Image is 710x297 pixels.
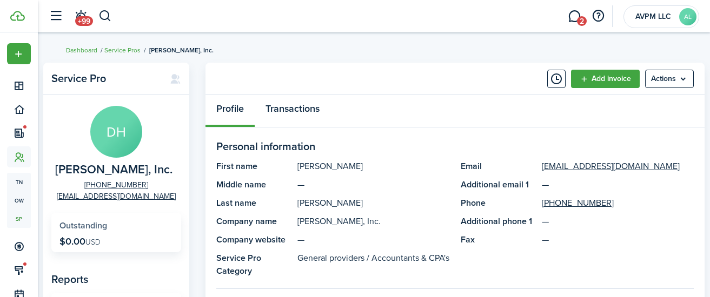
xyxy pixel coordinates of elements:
a: Notifications [70,3,91,30]
panel-main-title: Additional email 1 [461,178,536,191]
panel-main-title: Additional phone 1 [461,215,536,228]
a: Transactions [255,95,330,127]
menu-btn: Actions [645,70,694,88]
p: $0.00 [59,236,101,247]
span: [PERSON_NAME], Inc. [149,45,214,55]
button: Open menu [645,70,694,88]
panel-main-title: Phone [461,197,536,210]
span: DiAnna H. Ashton, Inc. [55,163,172,177]
span: USD [85,237,101,248]
button: Open resource center [589,7,607,25]
panel-main-description: [PERSON_NAME] [297,160,450,173]
panel-main-section-title: Personal information [216,138,694,154]
button: Open menu [7,43,31,64]
panel-main-title: Company name [216,215,292,228]
span: AVPM LLC [632,13,675,21]
avatar-text: AL [679,8,696,25]
a: [EMAIL_ADDRESS][DOMAIN_NAME] [57,191,176,202]
a: Messaging [564,3,585,30]
panel-main-description: — [297,233,450,246]
panel-main-title: Last name [216,197,292,210]
a: Dashboard [66,45,97,55]
panel-main-description: — [297,178,450,191]
avatar-text: DH [90,106,142,158]
img: TenantCloud [10,11,25,21]
a: Add invoice [571,70,640,88]
a: [EMAIL_ADDRESS][DOMAIN_NAME] [542,160,680,173]
panel-main-title: Company website [216,233,292,246]
panel-main-title: Service Pro [51,72,159,85]
button: Search [98,7,112,25]
panel-main-title: Email [461,160,536,173]
panel-main-title: Service Pro Category [216,252,292,278]
a: Service Pros [104,45,141,55]
button: Open sidebar [45,6,66,26]
span: Outstanding [59,219,107,232]
panel-main-title: Middle name [216,178,292,191]
a: [PHONE_NUMBER] [542,197,614,210]
panel-main-description: [PERSON_NAME] [297,197,450,210]
panel-main-title: First name [216,160,292,173]
panel-main-description: — [542,233,694,246]
panel-main-description: General providers / Accountants & CPA's [297,252,450,278]
a: sp [7,210,31,228]
span: +99 [75,16,93,26]
button: Timeline [547,70,566,88]
span: 2 [577,16,587,26]
panel-main-title: Fax [461,233,536,246]
a: ow [7,191,31,210]
panel-main-description: [PERSON_NAME], Inc. [297,215,450,228]
a: tn [7,173,31,191]
panel-main-subtitle: Reports [51,271,181,287]
a: [PHONE_NUMBER] [84,179,148,191]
